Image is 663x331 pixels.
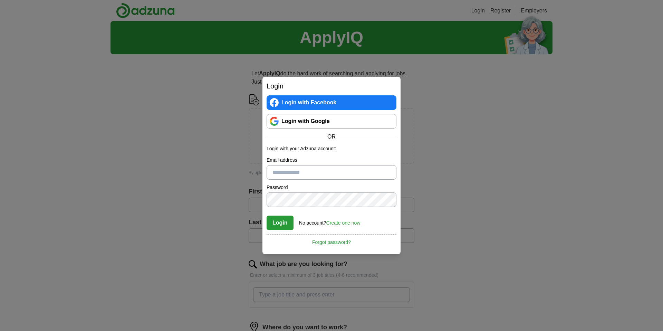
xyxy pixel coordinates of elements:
button: Login [267,216,294,230]
p: Login with your Adzuna account: [267,145,396,152]
div: No account? [299,215,360,227]
a: Forgot password? [267,234,396,246]
a: Login with Facebook [267,95,396,110]
a: Create one now [326,220,361,226]
span: OR [323,133,340,141]
h2: Login [267,81,396,91]
label: Password [267,184,396,191]
label: Email address [267,157,396,164]
a: Login with Google [267,114,396,129]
